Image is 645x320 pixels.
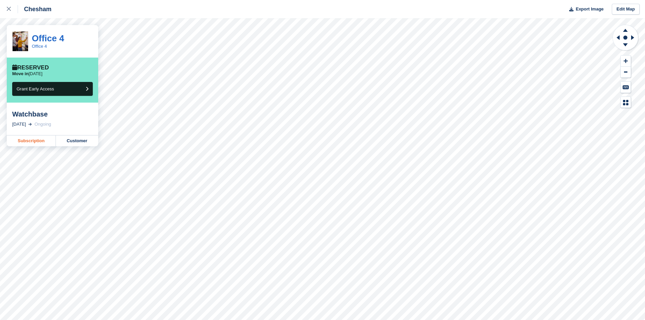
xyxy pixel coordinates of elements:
a: Edit Map [612,4,640,15]
img: officebrainstorming.jpg [13,31,28,51]
span: Move in [12,71,28,76]
a: Office 4 [32,44,47,49]
button: Export Image [565,4,604,15]
a: Customer [56,135,98,146]
div: Chesham [18,5,51,13]
p: [DATE] [12,71,42,77]
div: Reserved [12,64,49,71]
div: [DATE] [12,121,26,128]
a: Office 4 [32,33,64,43]
button: Zoom In [621,56,631,67]
div: Watchbase [12,110,93,118]
img: arrow-right-light-icn-cde0832a797a2874e46488d9cf13f60e5c3a73dbe684e267c42b8395dfbc2abf.svg [28,123,32,126]
span: Export Image [576,6,603,13]
button: Keyboard Shortcuts [621,82,631,93]
button: Grant Early Access [12,82,93,96]
button: Map Legend [621,97,631,108]
div: Ongoing [35,121,51,128]
button: Zoom Out [621,67,631,78]
a: Subscription [7,135,56,146]
span: Grant Early Access [17,86,54,91]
